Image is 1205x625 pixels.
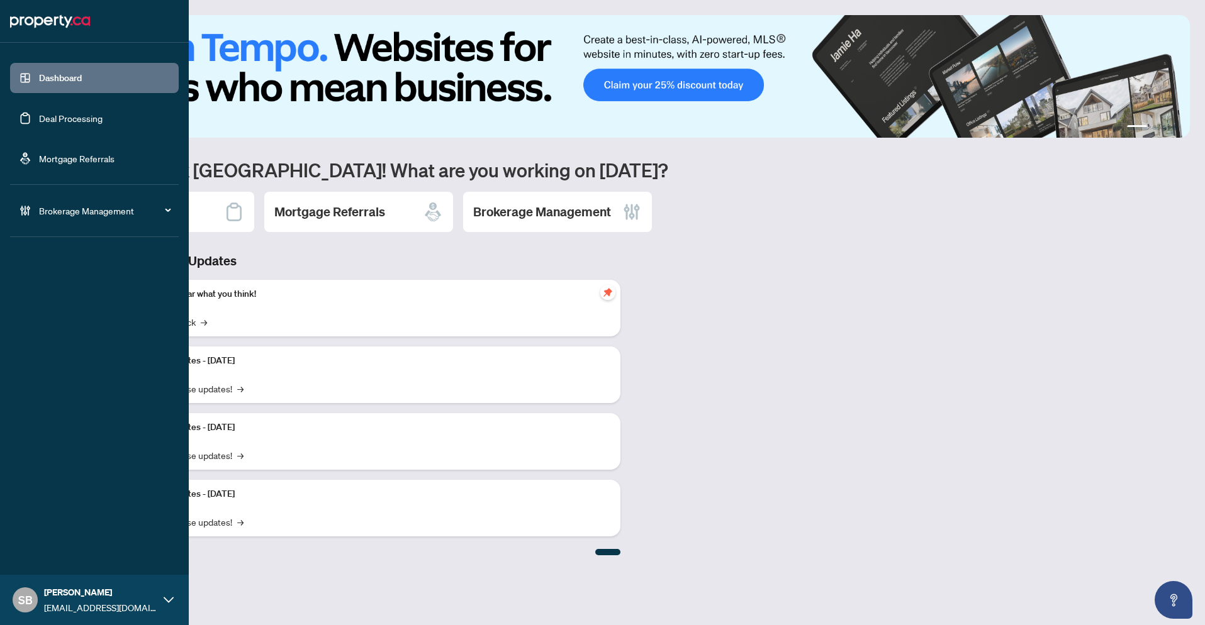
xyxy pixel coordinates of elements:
h2: Mortgage Referrals [274,203,385,221]
span: → [201,315,207,329]
h3: Brokerage & Industry Updates [65,252,620,270]
button: 3 [1162,125,1167,130]
img: Slide 0 [65,15,1190,138]
span: → [237,382,244,395]
span: pushpin [600,285,615,300]
p: Platform Updates - [DATE] [132,421,610,434]
button: 4 [1172,125,1177,130]
span: → [237,515,244,529]
h1: Welcome back [GEOGRAPHIC_DATA]! What are you working on [DATE]? [65,158,1190,182]
a: Deal Processing [39,113,103,124]
a: Mortgage Referrals [39,153,115,164]
p: Platform Updates - [DATE] [132,487,610,501]
span: Brokerage Management [39,204,170,218]
a: Dashboard [39,72,82,84]
button: 1 [1127,125,1147,130]
p: We want to hear what you think! [132,287,610,301]
button: Open asap [1155,581,1192,619]
span: [EMAIL_ADDRESS][DOMAIN_NAME] [44,600,157,614]
h2: Brokerage Management [473,203,611,221]
span: → [237,448,244,462]
button: 2 [1152,125,1157,130]
span: [PERSON_NAME] [44,585,157,599]
p: Platform Updates - [DATE] [132,354,610,368]
span: SB [18,591,33,609]
img: logo [10,11,90,31]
